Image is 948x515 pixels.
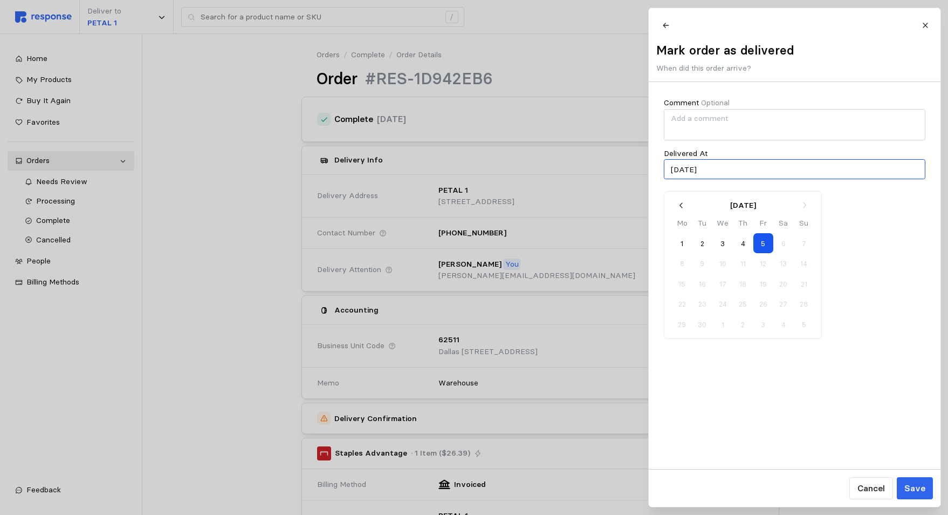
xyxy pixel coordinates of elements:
[672,234,692,254] button: 1 September 2025
[701,98,730,107] span: Optional
[712,315,732,335] button: 1 October 2025
[793,217,814,233] th: Su
[857,482,884,495] p: Cancel
[773,274,793,294] button: 20 September 2025
[904,482,925,495] p: Save
[733,315,753,335] button: 2 October 2025
[712,254,732,274] button: 10 September 2025
[733,274,753,294] button: 18 September 2025
[733,234,753,254] button: 4 September 2025
[692,294,712,314] button: 23 September 2025
[794,254,814,274] button: 14 September 2025
[692,274,712,294] button: 16 September 2025
[712,274,732,294] button: 17 September 2025
[733,254,753,274] button: 11 September 2025
[896,477,932,499] button: Save
[664,97,730,109] p: Comment
[773,294,793,314] button: 27 September 2025
[773,217,794,233] th: Sa
[794,234,814,254] button: 7 September 2025
[773,315,793,335] button: 4 October 2025
[692,315,712,335] button: 30 September 2025
[753,217,773,233] th: Fr
[753,274,773,294] button: 19 September 2025
[691,195,794,215] button: [DATE]
[773,234,793,254] button: 6 September 2025
[656,42,794,59] h2: Mark order as delivered
[712,217,733,233] th: We
[656,63,794,74] p: When did this order arrive?
[732,217,753,233] th: Th
[672,217,692,233] th: Mo
[753,254,773,274] button: 12 September 2025
[712,234,732,254] button: 3 September 2025
[753,294,773,314] button: 26 September 2025
[692,254,712,274] button: 9 September 2025
[849,477,892,499] button: Cancel
[794,315,814,335] button: 5 October 2025
[672,294,692,314] button: 22 September 2025
[692,217,712,233] th: Tu
[712,294,732,314] button: 24 September 2025
[753,234,773,254] button: 5 September 2025
[672,315,692,335] button: 29 September 2025
[664,148,707,160] p: Delivered At
[753,315,773,335] button: 3 October 2025
[794,294,814,314] button: 28 September 2025
[672,254,692,274] button: 8 September 2025
[794,274,814,294] button: 21 September 2025
[672,274,692,294] button: 15 September 2025
[733,294,753,314] button: 25 September 2025
[773,254,793,274] button: 13 September 2025
[692,234,712,254] button: 2 September 2025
